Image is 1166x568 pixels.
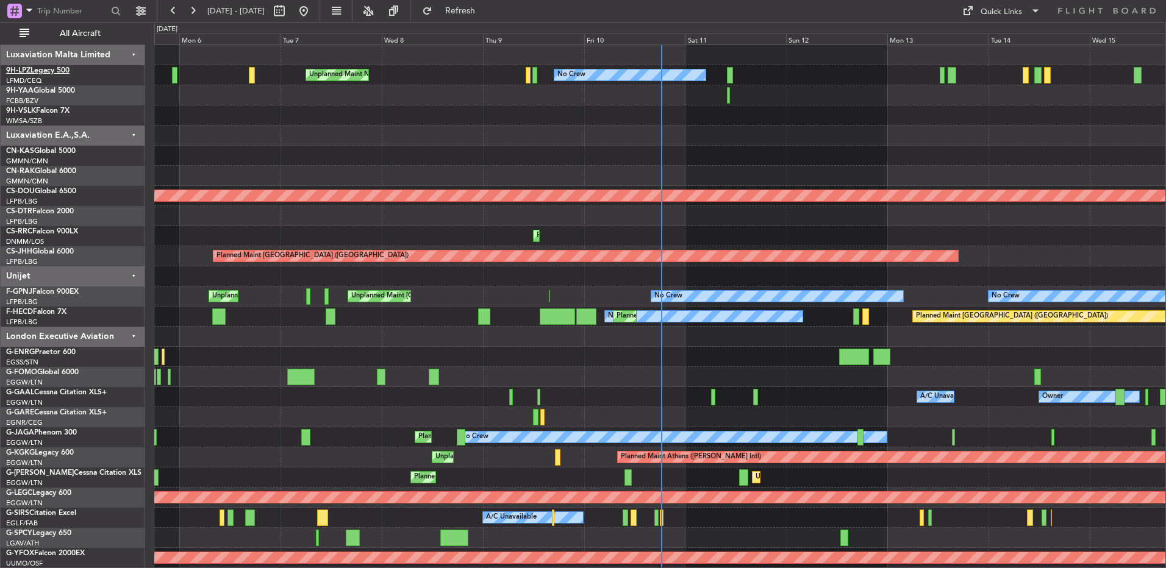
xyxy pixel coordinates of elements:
[6,550,34,557] span: G-YFOX
[6,107,36,115] span: 9H-VSLK
[6,449,74,456] a: G-KGKGLegacy 600
[6,438,43,447] a: EGGW/LTN
[6,489,71,497] a: G-LEGCLegacy 600
[887,34,989,44] div: Mon 13
[6,509,76,517] a: G-SIRSCitation Excel
[6,157,48,166] a: GMMN/CMN
[537,227,663,245] div: Planned Maint Lagos ([PERSON_NAME])
[6,288,32,296] span: F-GPNJ
[6,248,74,255] a: CS-JHHGlobal 6000
[6,288,79,296] a: F-GPNJFalcon 900EX
[6,197,38,206] a: LFPB/LBG
[6,96,38,105] a: FCBB/BZV
[992,287,1020,305] div: No Crew
[756,468,956,486] div: Unplanned Maint [GEOGRAPHIC_DATA] ([GEOGRAPHIC_DATA])
[6,378,43,387] a: EGGW/LTN
[6,67,70,74] a: 9H-LPZLegacy 500
[608,307,636,325] div: No Crew
[786,34,887,44] div: Sun 12
[6,188,35,195] span: CS-DOU
[989,34,1090,44] div: Tue 14
[6,369,37,376] span: G-FOMO
[6,478,43,488] a: EGGW/LTN
[6,177,48,186] a: GMMN/CMN
[621,448,761,466] div: Planned Maint Athens ([PERSON_NAME] Intl)
[435,448,589,466] div: Unplanned Maint [GEOGRAPHIC_DATA] (Ataturk)
[6,188,76,195] a: CS-DOUGlobal 6500
[956,1,1046,21] button: Quick Links
[6,168,76,175] a: CN-RAKGlobal 6000
[6,228,32,235] span: CS-RRC
[6,398,43,407] a: EGGW/LTN
[6,208,32,215] span: CS-DTR
[6,519,38,528] a: EGLF/FAB
[654,287,682,305] div: No Crew
[6,147,34,155] span: CN-KAS
[6,107,70,115] a: 9H-VSLKFalcon 7X
[6,418,43,427] a: EGNR/CEG
[6,217,38,226] a: LFPB/LBG
[6,429,34,436] span: G-JAGA
[584,34,685,44] div: Fri 10
[6,297,38,307] a: LFPB/LBG
[6,409,107,416] a: G-GARECessna Citation XLS+
[309,66,454,84] div: Unplanned Maint Nice ([GEOGRAPHIC_DATA])
[486,508,537,527] div: A/C Unavailable
[6,389,107,396] a: G-GAALCessna Citation XLS+
[414,468,606,486] div: Planned Maint [GEOGRAPHIC_DATA] ([GEOGRAPHIC_DATA])
[6,228,78,235] a: CS-RRCFalcon 900LX
[6,530,71,537] a: G-SPCYLegacy 650
[6,76,41,85] a: LFMD/CEQ
[6,248,32,255] span: CS-JHH
[6,257,38,266] a: LFPB/LBG
[920,388,971,406] div: A/C Unavailable
[212,287,413,305] div: Unplanned Maint [GEOGRAPHIC_DATA] ([GEOGRAPHIC_DATA])
[6,530,32,537] span: G-SPCY
[617,307,809,325] div: Planned Maint [GEOGRAPHIC_DATA] ([GEOGRAPHIC_DATA])
[6,208,74,215] a: CS-DTRFalcon 2000
[179,34,281,44] div: Mon 6
[6,409,34,416] span: G-GARE
[382,34,483,44] div: Wed 8
[6,237,44,246] a: DNMM/LOS
[916,307,1108,325] div: Planned Maint [GEOGRAPHIC_DATA] ([GEOGRAPHIC_DATA])
[6,349,35,356] span: G-ENRG
[6,67,30,74] span: 9H-LPZ
[6,469,141,477] a: G-[PERSON_NAME]Cessna Citation XLS
[435,7,486,15] span: Refresh
[1042,388,1063,406] div: Owner
[32,29,129,38] span: All Aircraft
[6,489,32,497] span: G-LEGC
[418,428,610,446] div: Planned Maint [GEOGRAPHIC_DATA] ([GEOGRAPHIC_DATA])
[981,6,1022,18] div: Quick Links
[6,349,76,356] a: G-ENRGPraetor 600
[685,34,787,44] div: Sat 11
[6,308,33,316] span: F-HECD
[6,369,79,376] a: G-FOMOGlobal 6000
[6,458,43,467] a: EGGW/LTN
[6,449,35,456] span: G-KGKG
[6,559,43,568] a: UUMO/OSF
[483,34,584,44] div: Thu 9
[6,429,77,436] a: G-JAGAPhenom 300
[6,168,35,175] span: CN-RAK
[37,2,107,20] input: Trip Number
[6,87,34,94] span: 9H-YAA
[216,247,409,265] div: Planned Maint [GEOGRAPHIC_DATA] ([GEOGRAPHIC_DATA])
[207,5,265,16] span: [DATE] - [DATE]
[417,1,490,21] button: Refresh
[6,87,75,94] a: 9H-YAAGlobal 5000
[6,308,66,316] a: F-HECDFalcon 7X
[6,389,34,396] span: G-GAAL
[6,147,76,155] a: CN-KASGlobal 5000
[557,66,585,84] div: No Crew
[6,550,85,557] a: G-YFOXFalcon 2000EX
[351,287,552,305] div: Unplanned Maint [GEOGRAPHIC_DATA] ([GEOGRAPHIC_DATA])
[157,24,177,35] div: [DATE]
[6,499,43,508] a: EGGW/LTN
[6,469,74,477] span: G-[PERSON_NAME]
[6,509,29,517] span: G-SIRS
[281,34,382,44] div: Tue 7
[13,24,132,43] button: All Aircraft
[6,539,39,548] a: LGAV/ATH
